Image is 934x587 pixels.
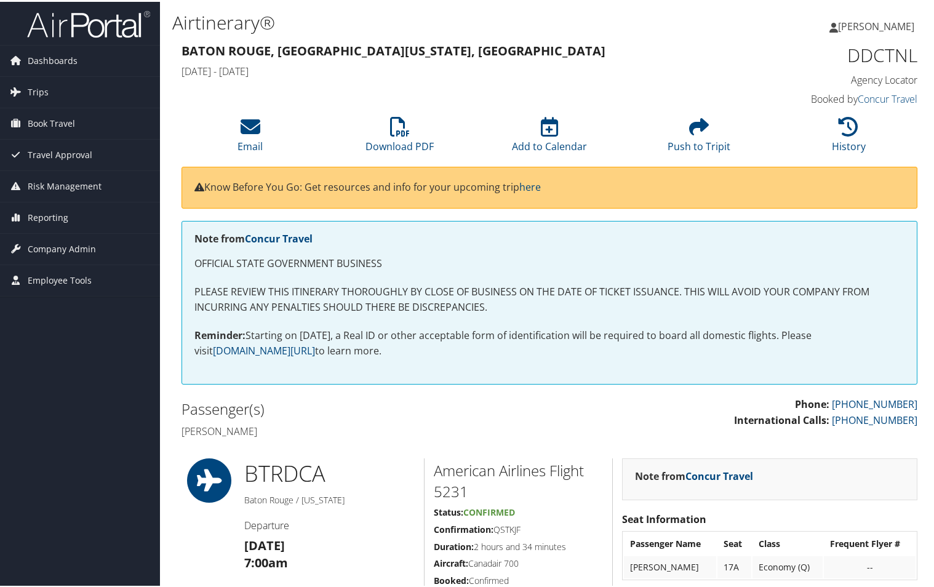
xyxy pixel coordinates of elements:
a: Push to Tripit [668,122,730,151]
strong: International Calls: [734,412,829,425]
a: Email [237,122,263,151]
span: Trips [28,75,49,106]
span: Risk Management [28,169,102,200]
a: [PHONE_NUMBER] [832,396,917,409]
h4: Departure [244,517,415,530]
h4: Booked by [748,90,918,104]
a: here [519,178,541,192]
strong: Booked: [434,573,469,585]
th: Passenger Name [624,531,716,553]
strong: Note from [635,468,753,481]
h5: Baton Rouge / [US_STATE] [244,492,415,505]
strong: Duration: [434,539,474,551]
td: 17A [717,554,751,577]
h5: 2 hours and 34 minutes [434,539,604,551]
a: Download PDF [365,122,434,151]
span: [PERSON_NAME] [838,18,914,31]
strong: Status: [434,505,463,516]
strong: Phone: [795,396,829,409]
a: [PERSON_NAME] [829,6,927,43]
h5: QSTKJF [434,522,604,534]
h1: DDCTNL [748,41,918,66]
strong: Reminder: [194,327,245,340]
h4: Agency Locator [748,71,918,85]
td: Economy (Q) [752,554,823,577]
h1: Airtinerary® [172,8,675,34]
a: Concur Travel [245,230,313,244]
strong: Confirmation: [434,522,493,533]
a: [DOMAIN_NAME][URL] [213,342,315,356]
a: History [832,122,866,151]
div: -- [830,560,909,571]
h2: Passenger(s) [182,397,540,418]
img: airportal-logo.png [27,8,150,37]
th: Seat [717,531,751,553]
span: Company Admin [28,232,96,263]
a: Add to Calendar [512,122,587,151]
strong: Note from [194,230,313,244]
p: PLEASE REVIEW THIS ITINERARY THOROUGHLY BY CLOSE OF BUSINESS ON THE DATE OF TICKET ISSUANCE. THIS... [194,282,904,314]
p: OFFICIAL STATE GOVERNMENT BUSINESS [194,254,904,270]
p: Know Before You Go: Get resources and info for your upcoming trip [194,178,904,194]
span: Confirmed [463,505,515,516]
h1: BTR DCA [244,457,415,487]
span: Employee Tools [28,263,92,294]
h4: [PERSON_NAME] [182,423,540,436]
h2: American Airlines Flight 5231 [434,458,604,500]
strong: Baton Rouge, [GEOGRAPHIC_DATA] [US_STATE], [GEOGRAPHIC_DATA] [182,41,605,57]
span: Reporting [28,201,68,231]
a: [PHONE_NUMBER] [832,412,917,425]
th: Class [752,531,823,553]
strong: Aircraft: [434,556,468,567]
h5: Confirmed [434,573,604,585]
span: Travel Approval [28,138,92,169]
th: Frequent Flyer # [824,531,916,553]
strong: 7:00am [244,553,288,569]
h5: Canadair 700 [434,556,604,568]
td: [PERSON_NAME] [624,554,716,577]
p: Starting on [DATE], a Real ID or other acceptable form of identification will be required to boar... [194,326,904,357]
strong: Seat Information [622,511,706,524]
span: Book Travel [28,106,75,137]
span: Dashboards [28,44,78,74]
h4: [DATE] - [DATE] [182,63,729,76]
strong: [DATE] [244,535,285,552]
a: Concur Travel [858,90,917,104]
a: Concur Travel [685,468,753,481]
